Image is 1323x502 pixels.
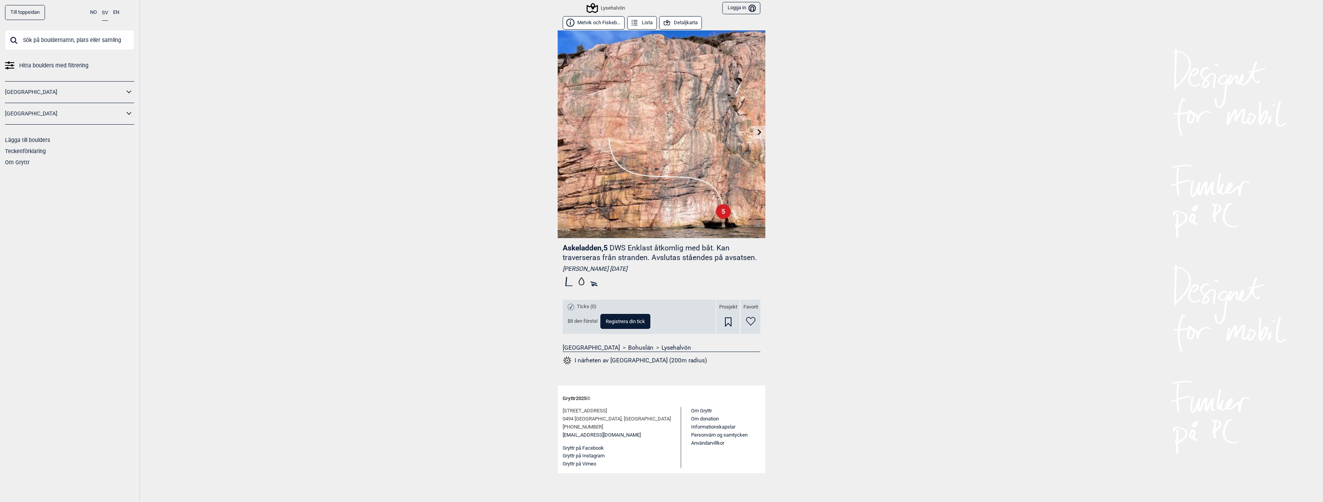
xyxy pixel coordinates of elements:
[19,60,88,71] span: Hitta boulders med filtrering
[5,148,46,154] a: Teckenförklaring
[5,137,50,143] a: Lägga till boulders
[563,344,620,352] a: [GEOGRAPHIC_DATA]
[691,416,719,422] a: Om donation
[563,265,760,273] div: [PERSON_NAME] [DATE]
[588,3,625,13] div: Lysehalvön
[568,318,598,325] span: Bli den första!
[5,60,134,71] a: Hitta boulders med filtrering
[628,344,653,352] a: Bohuslän
[659,16,702,30] button: Detaljkarta
[563,431,641,439] a: [EMAIL_ADDRESS][DOMAIN_NAME]
[722,2,760,15] button: Logga in
[563,390,760,407] div: Gryttr 2025 ©
[563,243,608,252] span: Askeladden , 5
[563,344,760,352] nav: > >
[563,423,603,431] span: [PHONE_NUMBER]
[716,300,740,334] div: Prosjekt
[600,314,650,329] button: Registrera din tick
[563,452,605,460] button: Gryttr på Instagram
[563,243,757,262] p: DWS Enklast åtkomlig med båt. Kan traverseras från stranden. Avslutas ståendes på avsatsen.
[113,5,119,20] button: EN
[5,30,134,50] input: Sök på bouldernamn, plats eller samling
[606,319,645,324] span: Registrera din tick
[563,444,604,452] button: Gryttr på Facebook
[577,304,597,310] span: Ticks (0)
[563,16,625,30] button: Metvik och Fiskeb...
[691,440,724,446] a: Användarvillkor
[5,5,45,20] a: Till toppsidan
[5,159,30,165] a: Om Gryttr
[563,355,707,365] button: I närheten av [GEOGRAPHIC_DATA] (200m radius)
[558,30,765,238] img: Askeladden
[691,424,735,430] a: Informationskapslar
[691,408,712,414] a: Om Gryttr
[743,304,758,310] span: Favorit
[90,5,97,20] button: NO
[5,108,124,119] a: [GEOGRAPHIC_DATA]
[5,87,124,98] a: [GEOGRAPHIC_DATA]
[627,16,657,30] button: Lista
[661,344,691,352] a: Lysehalvön
[102,5,108,21] button: SV
[691,432,748,438] a: Personvärn og samtycken
[563,415,671,423] span: 0494 [GEOGRAPHIC_DATA], [GEOGRAPHIC_DATA]
[563,407,607,415] span: [STREET_ADDRESS]
[563,460,596,468] button: Gryttr på Vimeo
